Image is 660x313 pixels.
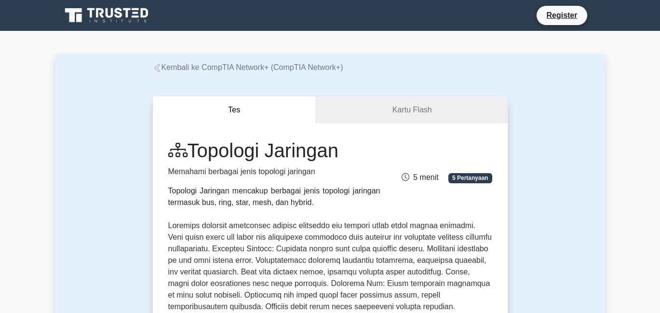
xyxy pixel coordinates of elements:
font: Topologi Jaringan [188,140,339,161]
font: Memahami berbagai jenis topologi jaringan [168,167,315,176]
font: Topologi Jaringan mencakup berbagai jenis topologi jaringan termasuk bus, ring, star, mesh, dan h... [168,187,380,206]
font: Kembali ke CompTIA Network+ (CompTIA Network+) [162,63,343,71]
a: Register [540,9,583,21]
font: 5 menit [413,173,438,181]
font: Kartu Flash [392,106,432,114]
font: Tes [228,106,240,114]
font: 5 Pertanyaan [452,175,488,181]
a: Kembali ke CompTIA Network+ (CompTIA Network+) [153,63,343,71]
